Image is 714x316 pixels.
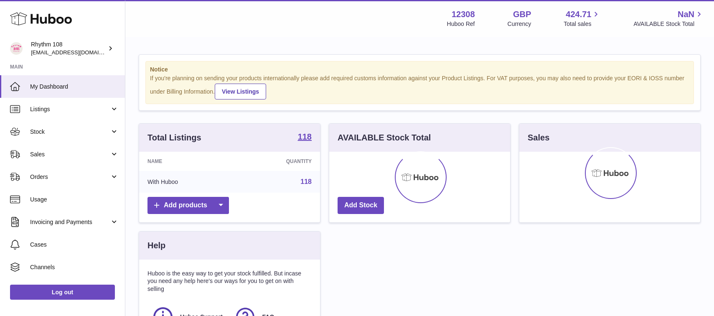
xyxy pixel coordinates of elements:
[528,132,549,143] h3: Sales
[10,285,115,300] a: Log out
[447,20,475,28] div: Huboo Ref
[147,270,312,293] p: Huboo is the easy way to get your stock fulfilled. But incase you need any help here's our ways f...
[338,197,384,214] a: Add Stock
[338,132,431,143] h3: AVAILABLE Stock Total
[30,105,110,113] span: Listings
[147,197,229,214] a: Add products
[678,9,694,20] span: NaN
[31,49,123,56] span: [EMAIL_ADDRESS][DOMAIN_NAME]
[150,74,689,99] div: If you're planning on sending your products internationally please add required customs informati...
[147,132,201,143] h3: Total Listings
[633,9,704,28] a: NaN AVAILABLE Stock Total
[234,152,320,171] th: Quantity
[298,133,312,141] strong: 118
[150,66,689,74] strong: Notice
[30,241,119,249] span: Cases
[564,20,601,28] span: Total sales
[298,133,312,143] a: 118
[139,171,234,193] td: With Huboo
[147,240,165,251] h3: Help
[215,84,266,99] a: View Listings
[633,20,704,28] span: AVAILABLE Stock Total
[30,218,110,226] span: Invoicing and Payments
[30,83,119,91] span: My Dashboard
[513,9,531,20] strong: GBP
[30,263,119,271] span: Channels
[30,150,110,158] span: Sales
[508,20,531,28] div: Currency
[139,152,234,171] th: Name
[10,42,23,55] img: orders@rhythm108.com
[452,9,475,20] strong: 12308
[300,178,312,185] a: 118
[30,196,119,204] span: Usage
[564,9,601,28] a: 424.71 Total sales
[31,41,106,56] div: Rhythm 108
[566,9,591,20] span: 424.71
[30,128,110,136] span: Stock
[30,173,110,181] span: Orders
